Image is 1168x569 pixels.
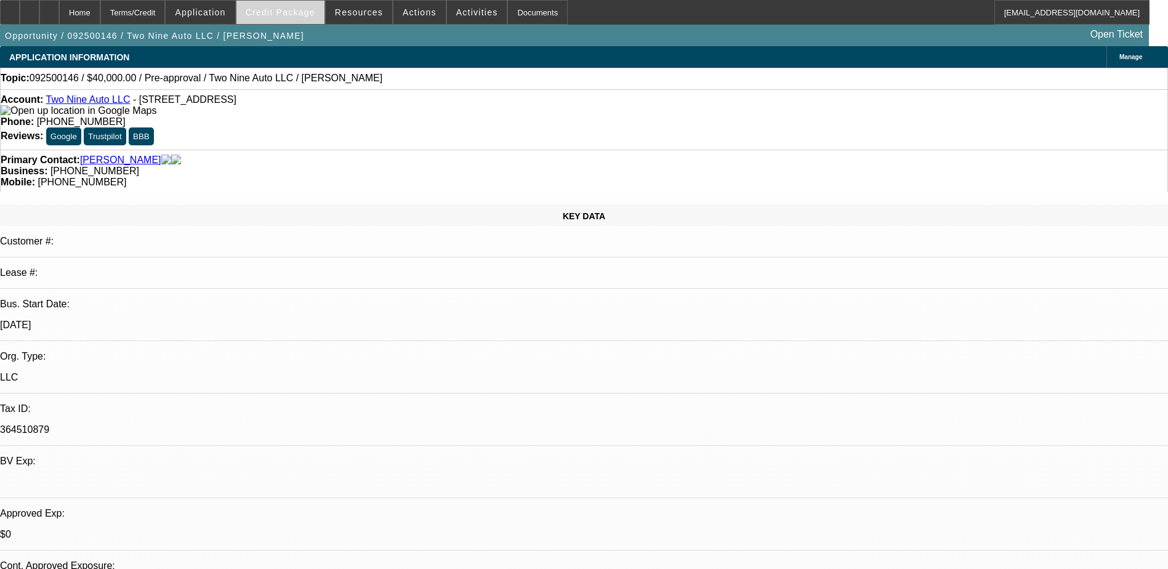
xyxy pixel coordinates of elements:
strong: Account: [1,94,43,105]
span: Opportunity / 092500146 / Two Nine Auto LLC / [PERSON_NAME] [5,31,304,41]
strong: Primary Contact: [1,155,80,166]
button: Credit Package [236,1,324,24]
span: Credit Package [246,7,315,17]
span: - [STREET_ADDRESS] [133,94,236,105]
span: APPLICATION INFORMATION [9,52,129,62]
button: Google [46,127,81,145]
span: Manage [1119,54,1142,60]
strong: Topic: [1,73,30,84]
img: linkedin-icon.png [171,155,181,166]
button: Activities [447,1,507,24]
img: facebook-icon.png [161,155,171,166]
button: Actions [393,1,446,24]
span: Activities [456,7,498,17]
strong: Reviews: [1,131,43,141]
strong: Mobile: [1,177,35,187]
span: Application [175,7,225,17]
span: Actions [403,7,437,17]
button: Application [166,1,235,24]
span: [PHONE_NUMBER] [37,116,126,127]
a: Two Nine Auto LLC [46,94,130,105]
span: Resources [335,7,383,17]
span: 092500146 / $40,000.00 / Pre-approval / Two Nine Auto LLC / [PERSON_NAME] [30,73,382,84]
strong: Phone: [1,116,34,127]
img: Open up location in Google Maps [1,105,156,116]
button: BBB [129,127,154,145]
span: [PHONE_NUMBER] [38,177,126,187]
a: [PERSON_NAME] [80,155,161,166]
a: View Google Maps [1,105,156,116]
a: Open Ticket [1085,24,1148,45]
button: Resources [326,1,392,24]
span: KEY DATA [563,211,605,221]
strong: Business: [1,166,47,176]
button: Trustpilot [84,127,126,145]
span: [PHONE_NUMBER] [50,166,139,176]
